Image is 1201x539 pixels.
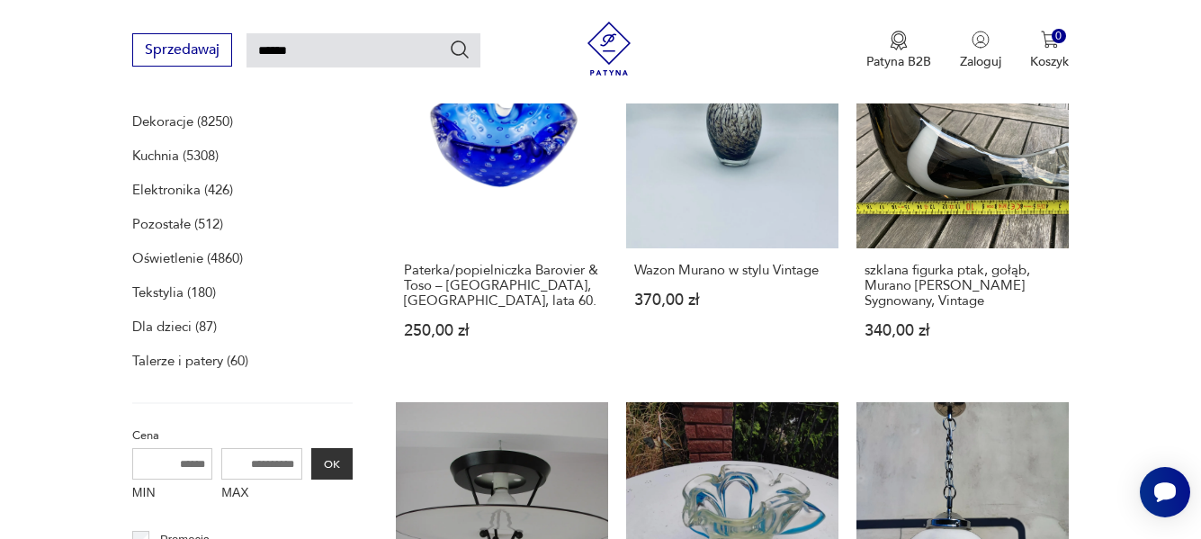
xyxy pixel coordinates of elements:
[449,39,471,60] button: Szukaj
[582,22,636,76] img: Patyna - sklep z meblami i dekoracjami vintage
[132,33,232,67] button: Sprzedawaj
[311,448,353,480] button: OK
[132,109,233,134] a: Dekoracje (8250)
[132,211,223,237] a: Pozostałe (512)
[132,45,232,58] a: Sprzedawaj
[960,31,1001,70] button: Zaloguj
[404,323,600,338] p: 250,00 zł
[1041,31,1059,49] img: Ikona koszyka
[865,263,1061,309] h3: szklana figurka ptak, gołąb, Murano [PERSON_NAME] Sygnowany, Vintage
[221,480,302,508] label: MAX
[634,292,830,308] p: 370,00 zł
[132,348,248,373] a: Talerze i patery (60)
[132,143,219,168] a: Kuchnia (5308)
[132,280,216,305] a: Tekstylia (180)
[960,53,1001,70] p: Zaloguj
[132,480,213,508] label: MIN
[1030,53,1069,70] p: Koszyk
[132,314,217,339] a: Dla dzieci (87)
[1052,29,1067,44] div: 0
[626,36,838,373] a: Wazon Murano w stylu VintageWazon Murano w stylu Vintage370,00 zł
[132,177,233,202] a: Elektronika (426)
[404,263,600,309] h3: Paterka/popielniczka Barovier & Toso – [GEOGRAPHIC_DATA], [GEOGRAPHIC_DATA], lata 60.
[856,36,1069,373] a: szklana figurka ptak, gołąb, Murano Livio Seguso Sygnowany, Vintageszklana figurka ptak, gołąb, M...
[972,31,990,49] img: Ikonka użytkownika
[890,31,908,50] img: Ikona medalu
[1030,31,1069,70] button: 0Koszyk
[865,323,1061,338] p: 340,00 zł
[866,31,931,70] button: Patyna B2B
[866,53,931,70] p: Patyna B2B
[634,263,830,278] h3: Wazon Murano w stylu Vintage
[866,31,931,70] a: Ikona medaluPatyna B2B
[396,36,608,373] a: Paterka/popielniczka Barovier & Toso – Murano, Włochy, lata 60.Paterka/popielniczka Barovier & To...
[132,246,243,271] a: Oświetlenie (4860)
[132,426,353,445] p: Cena
[1140,467,1190,517] iframe: Smartsupp widget button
